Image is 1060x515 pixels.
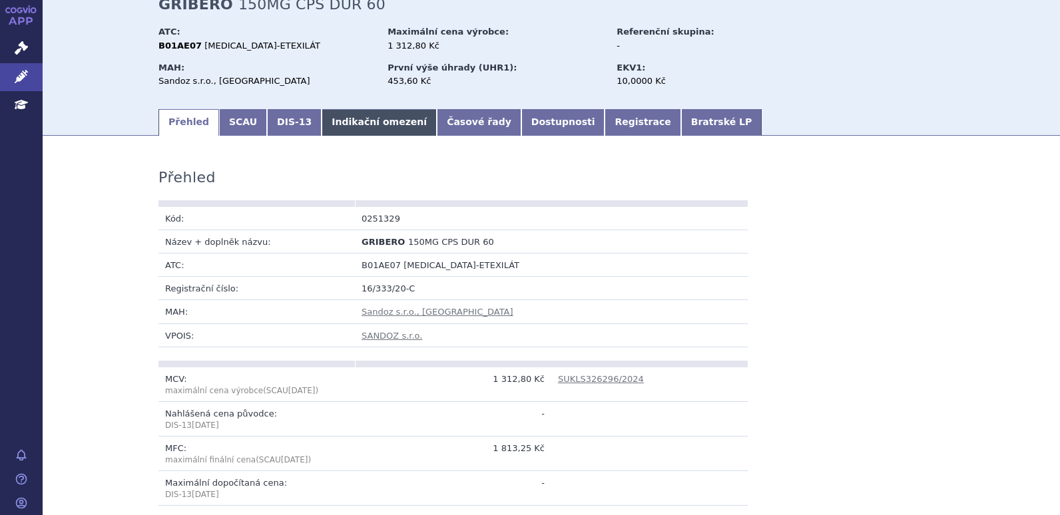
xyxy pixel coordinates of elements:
[158,41,202,51] strong: B01AE07
[362,331,422,341] a: SANDOZ s.r.o.
[355,277,748,300] td: 16/333/20-C
[558,374,644,384] a: SUKLS326296/2024
[158,63,184,73] strong: MAH:
[403,260,519,270] span: [MEDICAL_DATA]-ETEXILÁT
[281,455,308,464] span: [DATE]
[355,367,551,402] td: 1 312,80 Kč
[158,254,355,277] td: ATC:
[362,237,405,247] span: GRIBERO
[617,27,714,37] strong: Referenční skupina:
[388,27,509,37] strong: Maximální cena výrobce:
[388,40,604,52] div: 1 312,80 Kč
[158,75,375,87] div: Sandoz s.r.o., [GEOGRAPHIC_DATA]
[158,367,355,402] td: MCV:
[355,207,551,230] td: 0251329
[158,169,216,186] h3: Přehled
[165,489,348,500] p: DIS-13
[288,386,316,395] span: [DATE]
[165,420,348,431] p: DIS-13
[362,260,401,270] span: B01AE07
[681,109,762,136] a: Bratrské LP
[158,109,219,136] a: Přehled
[256,455,311,464] span: (SCAU )
[204,41,320,51] span: [MEDICAL_DATA]-ETEXILÁT
[158,27,180,37] strong: ATC:
[219,109,267,136] a: SCAU
[362,307,513,317] a: Sandoz s.r.o., [GEOGRAPHIC_DATA]
[355,470,551,505] td: -
[165,386,318,395] span: (SCAU )
[165,454,348,466] p: maximální finální cena
[158,470,355,505] td: Maximální dopočítaná cena:
[158,300,355,323] td: MAH:
[605,109,680,136] a: Registrace
[617,40,766,52] div: -
[158,230,355,253] td: Název + doplněk názvu:
[158,323,355,347] td: VPOIS:
[192,421,219,430] span: [DATE]
[267,109,322,136] a: DIS-13
[437,109,521,136] a: Časové řady
[617,75,766,87] div: 10,0000 Kč
[158,401,355,436] td: Nahlášená cena původce:
[158,436,355,470] td: MFC:
[408,237,494,247] span: 150MG CPS DUR 60
[388,75,604,87] div: 453,60 Kč
[617,63,645,73] strong: EKV1:
[158,207,355,230] td: Kód:
[158,277,355,300] td: Registrační číslo:
[388,63,517,73] strong: První výše úhrady (UHR1):
[322,109,437,136] a: Indikační omezení
[521,109,605,136] a: Dostupnosti
[355,436,551,470] td: 1 813,25 Kč
[165,386,263,395] span: maximální cena výrobce
[355,401,551,436] td: -
[192,490,219,499] span: [DATE]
